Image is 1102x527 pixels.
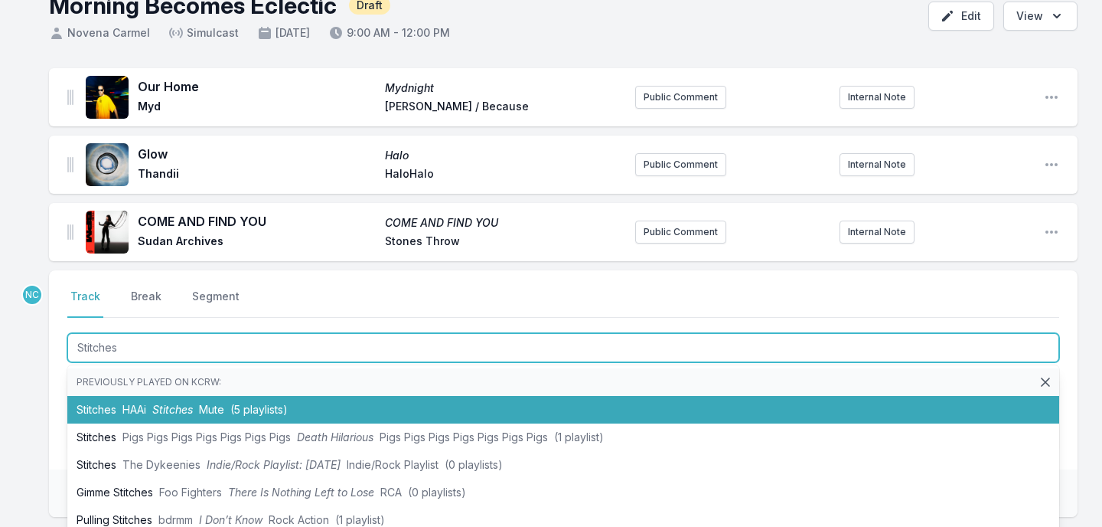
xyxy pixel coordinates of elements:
span: Stitches [152,403,193,416]
p: Novena Carmel [21,284,43,306]
button: Public Comment [635,86,726,109]
span: (0 playlists) [445,458,503,471]
button: Internal Note [840,153,915,176]
span: Indie/Rock Playlist [347,458,439,471]
span: Indie/Rock Playlist: [DATE] [207,458,341,471]
span: Rock Action [269,513,329,526]
img: Drag Handle [67,157,73,172]
input: Track Title [67,333,1059,362]
li: Gimme Stitches [67,479,1059,506]
span: HAAi [122,403,146,416]
li: Stitches [67,424,1059,451]
button: Open playlist item options [1044,157,1059,172]
span: COME AND FIND YOU [385,215,623,231]
span: 9:00 AM - 12:00 PM [328,25,450,41]
span: HaloHalo [385,166,623,185]
span: (0 playlists) [408,486,466,499]
span: bdrmm [158,513,193,526]
span: COME AND FIND YOU [138,212,376,231]
span: Pigs Pigs Pigs Pigs Pigs Pigs Pigs [380,430,548,444]
span: There Is Nothing Left to Lose [228,486,374,499]
button: Open options [1003,2,1078,31]
span: Death Hilarious [297,430,373,444]
span: Novena Carmel [49,25,150,41]
span: I Don’t Know [199,513,262,526]
span: Our Home [138,77,376,96]
button: Internal Note [840,221,915,244]
span: Stones Throw [385,234,623,252]
span: [DATE] [257,25,310,41]
button: Track [67,289,103,318]
span: Mute [199,403,224,416]
span: Myd [138,99,376,117]
span: (5 playlists) [230,403,288,416]
span: (1 playlist) [335,513,385,526]
button: Public Comment [635,153,726,176]
img: Halo [86,143,129,186]
span: (1 playlist) [554,430,604,444]
span: [PERSON_NAME] / Because [385,99,623,117]
span: Glow [138,145,376,163]
span: RCA [380,486,402,499]
button: Open playlist item options [1044,90,1059,105]
img: Drag Handle [67,90,73,105]
span: Halo [385,148,623,163]
span: Sudan Archives [138,234,376,252]
button: Edit [928,2,994,31]
span: Foo Fighters [159,486,222,499]
button: Open playlist item options [1044,224,1059,240]
button: Internal Note [840,86,915,109]
span: Pigs Pigs Pigs Pigs Pigs Pigs Pigs [122,430,291,444]
span: The Dykeenies [122,458,201,471]
img: Mydnight [86,76,129,119]
button: Break [128,289,165,318]
li: Stitches [67,451,1059,479]
img: COME AND FIND YOU [86,211,129,254]
img: Drag Handle [67,224,73,240]
span: Simulcast [168,25,239,41]
span: Mydnight [385,80,623,96]
li: Stitches [67,396,1059,424]
button: Segment [189,289,243,318]
button: Public Comment [635,221,726,244]
span: Thandii [138,166,376,185]
li: Previously played on KCRW: [67,368,1059,396]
